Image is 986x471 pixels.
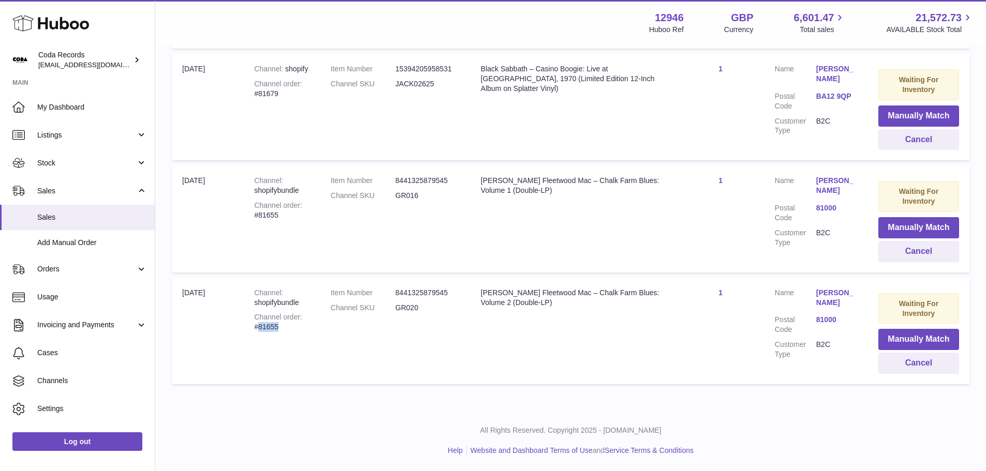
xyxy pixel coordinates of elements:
td: [DATE] [172,54,244,160]
span: Sales [37,212,147,222]
dt: Customer Type [775,228,816,248]
span: Sales [37,186,136,196]
span: Usage [37,292,147,302]
div: shopifybundle [254,288,310,308]
div: shopifybundle [254,176,310,195]
button: Manually Match [878,329,959,350]
button: Manually Match [878,217,959,238]
strong: Waiting For Inventory [899,187,938,205]
dd: 8441325879545 [395,176,460,186]
img: haz@pcatmedia.com [12,52,28,68]
a: 21,572.73 AVAILABLE Stock Total [886,11,974,35]
dt: Customer Type [775,340,816,359]
div: #81679 [254,79,310,99]
div: Coda Records [38,50,131,70]
div: #81655 [254,201,310,220]
a: 81000 [816,203,858,213]
span: Add Manual Order [37,238,147,248]
td: [DATE] [172,278,244,384]
dt: Name [775,176,816,198]
a: 6,601.47 Total sales [794,11,846,35]
span: 6,601.47 [794,11,834,25]
dt: Item Number [331,64,395,74]
a: 81000 [816,315,858,325]
span: AVAILABLE Stock Total [886,25,974,35]
td: [DATE] [172,165,244,272]
dd: GR016 [395,191,460,201]
div: [PERSON_NAME] Fleetwood Mac – Chalk Farm Blues: Volume 2 (Double-LP) [481,288,667,308]
a: Service Terms & Conditions [605,446,694,454]
strong: Channel [254,176,283,185]
span: Stock [37,158,136,168]
div: Huboo Ref [649,25,684,35]
strong: Waiting For Inventory [899,75,938,94]
button: Cancel [878,353,959,374]
span: Orders [37,264,136,274]
strong: 12946 [655,11,684,25]
p: All Rights Reserved. Copyright 2025 - [DOMAIN_NAME] [164,426,978,435]
a: [PERSON_NAME] [816,176,858,195]
strong: Channel order [254,80,302,88]
a: [PERSON_NAME] [816,64,858,84]
dt: Channel SKU [331,79,395,89]
dt: Name [775,288,816,310]
dt: Channel SKU [331,191,395,201]
div: Currency [724,25,754,35]
dd: JACK02625 [395,79,460,89]
a: Help [448,446,463,454]
a: Website and Dashboard Terms of Use [470,446,593,454]
li: and [467,446,694,455]
span: 21,572.73 [916,11,962,25]
dt: Postal Code [775,92,816,111]
dd: 8441325879545 [395,288,460,298]
dd: B2C [816,116,858,136]
span: Invoicing and Payments [37,320,136,330]
div: #81655 [254,312,310,332]
strong: Channel [254,288,283,297]
dt: Item Number [331,176,395,186]
button: Manually Match [878,105,959,127]
strong: Channel order [254,201,302,209]
a: 1 [718,65,723,73]
a: 1 [718,176,723,185]
span: Settings [37,404,147,414]
span: Cases [37,348,147,358]
dt: Name [775,64,816,86]
div: [PERSON_NAME] Fleetwood Mac – Chalk Farm Blues: Volume 1 (Double-LP) [481,176,667,195]
strong: Waiting For Inventory [899,299,938,317]
strong: Channel order [254,313,302,321]
button: Cancel [878,129,959,150]
dt: Postal Code [775,203,816,223]
span: Total sales [800,25,846,35]
span: My Dashboard [37,102,147,112]
span: Channels [37,376,147,386]
dd: B2C [816,228,858,248]
a: BA12 9QP [816,92,858,101]
a: [PERSON_NAME] [816,288,858,308]
dt: Customer Type [775,116,816,136]
dt: Channel SKU [331,303,395,313]
dt: Item Number [331,288,395,298]
button: Cancel [878,241,959,262]
strong: Channel [254,65,285,73]
span: [EMAIL_ADDRESS][DOMAIN_NAME] [38,60,152,69]
a: 1 [718,288,723,297]
div: shopify [254,64,310,74]
span: Listings [37,130,136,140]
a: Log out [12,432,142,451]
div: Black Sabbath – Casino Boogie: Live at [GEOGRAPHIC_DATA], 1970 (Limited Edition 12-Inch Album on ... [481,64,667,94]
dd: B2C [816,340,858,359]
dt: Postal Code [775,315,816,335]
dd: 15394205958531 [395,64,460,74]
dd: GR020 [395,303,460,313]
strong: GBP [731,11,753,25]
